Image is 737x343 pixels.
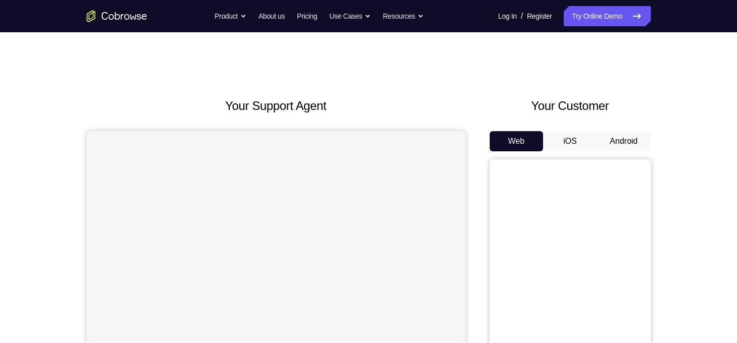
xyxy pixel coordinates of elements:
[297,6,317,26] a: Pricing
[543,131,597,151] button: iOS
[329,6,371,26] button: Use Cases
[564,6,650,26] a: Try Online Demo
[527,6,552,26] a: Register
[87,97,465,115] h2: Your Support Agent
[521,10,523,22] span: /
[215,6,246,26] button: Product
[87,10,147,22] a: Go to the home page
[383,6,424,26] button: Resources
[498,6,517,26] a: Log In
[490,97,651,115] h2: Your Customer
[490,131,544,151] button: Web
[258,6,285,26] a: About us
[597,131,651,151] button: Android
